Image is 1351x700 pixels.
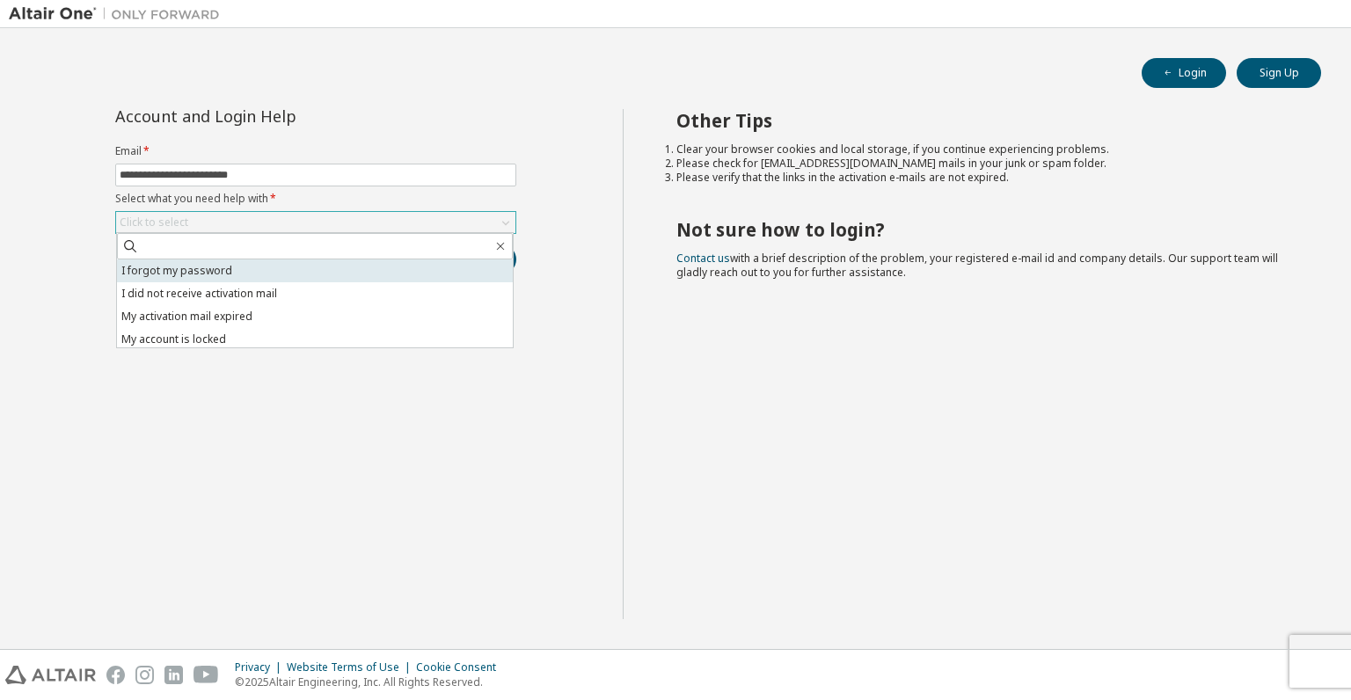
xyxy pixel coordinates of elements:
div: Privacy [235,660,287,674]
li: Clear your browser cookies and local storage, if you continue experiencing problems. [676,142,1290,157]
div: Account and Login Help [115,109,436,123]
img: altair_logo.svg [5,666,96,684]
li: I forgot my password [117,259,513,282]
img: youtube.svg [194,666,219,684]
div: Click to select [116,212,515,233]
button: Sign Up [1237,58,1321,88]
img: facebook.svg [106,666,125,684]
h2: Not sure how to login? [676,218,1290,241]
div: Click to select [120,215,188,230]
li: Please verify that the links in the activation e-mails are not expired. [676,171,1290,185]
img: linkedin.svg [164,666,183,684]
div: Cookie Consent [416,660,507,674]
div: Website Terms of Use [287,660,416,674]
label: Select what you need help with [115,192,516,206]
img: instagram.svg [135,666,154,684]
p: © 2025 Altair Engineering, Inc. All Rights Reserved. [235,674,507,689]
h2: Other Tips [676,109,1290,132]
span: with a brief description of the problem, your registered e-mail id and company details. Our suppo... [676,251,1278,280]
button: Login [1142,58,1226,88]
img: Altair One [9,5,229,23]
label: Email [115,144,516,158]
a: Contact us [676,251,730,266]
li: Please check for [EMAIL_ADDRESS][DOMAIN_NAME] mails in your junk or spam folder. [676,157,1290,171]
